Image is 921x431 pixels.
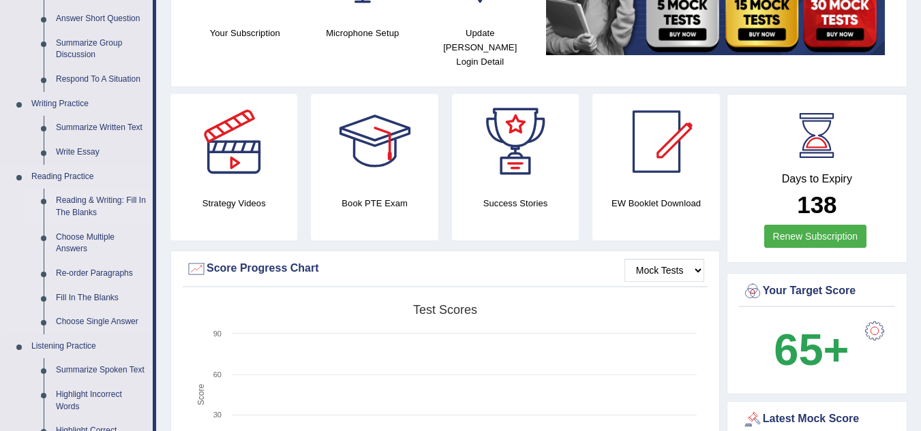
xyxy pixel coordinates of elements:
[50,140,153,165] a: Write Essay
[25,92,153,116] a: Writing Practice
[25,165,153,189] a: Reading Practice
[186,259,704,279] div: Score Progress Chart
[774,325,849,374] b: 65+
[50,189,153,225] a: Reading & Writing: Fill In The Blanks
[50,358,153,383] a: Summarize Spoken Text
[797,191,836,218] b: 138
[452,196,579,210] h4: Success Stories
[50,7,153,31] a: Answer Short Question
[25,334,153,359] a: Listening Practice
[311,196,438,210] h4: Book PTE Exam
[413,303,477,317] tspan: Test scores
[50,286,153,310] a: Fill In The Blanks
[50,310,153,334] a: Choose Single Answer
[213,411,222,419] text: 30
[50,261,153,286] a: Re-order Paragraphs
[592,196,719,210] h4: EW Booklet Download
[764,225,867,248] a: Renew Subscription
[428,26,532,69] h4: Update [PERSON_NAME] Login Detail
[50,31,153,67] a: Summarize Group Discussion
[742,173,892,185] h4: Days to Expiry
[213,330,222,338] text: 90
[193,26,297,40] h4: Your Subscription
[50,225,153,261] a: Choose Multiple Answers
[170,196,297,210] h4: Strategy Videos
[742,281,892,302] div: Your Target Score
[213,370,222,379] text: 60
[196,384,206,406] tspan: Score
[311,26,415,40] h4: Microphone Setup
[50,383,153,419] a: Highlight Incorrect Words
[742,409,892,430] div: Latest Mock Score
[50,67,153,92] a: Respond To A Situation
[50,116,153,140] a: Summarize Written Text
